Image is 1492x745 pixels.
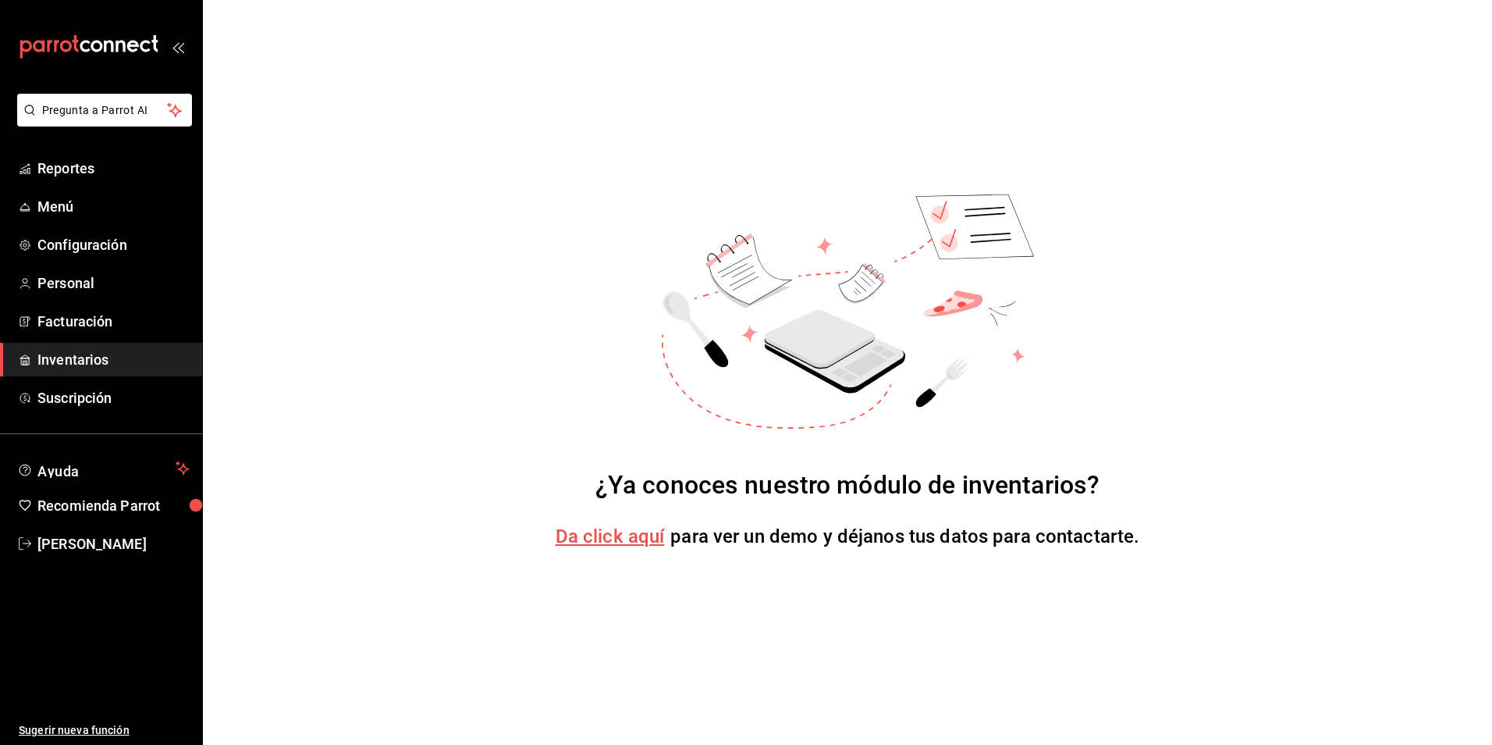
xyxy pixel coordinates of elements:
[37,387,190,408] span: Suscripción
[172,41,184,53] button: open_drawer_menu
[37,311,190,332] span: Facturación
[556,526,665,547] a: Da click aquí
[11,113,192,130] a: Pregunta a Parrot AI
[37,459,169,478] span: Ayuda
[37,533,190,554] span: [PERSON_NAME]
[37,349,190,370] span: Inventarios
[670,526,1139,547] span: para ver un demo y déjanos tus datos para contactarte.
[37,495,190,516] span: Recomienda Parrot
[595,466,1100,504] div: ¿Ya conoces nuestro módulo de inventarios?
[17,94,192,127] button: Pregunta a Parrot AI
[37,158,190,179] span: Reportes
[42,102,168,119] span: Pregunta a Parrot AI
[37,196,190,217] span: Menú
[37,234,190,255] span: Configuración
[19,722,190,739] span: Sugerir nueva función
[37,273,190,294] span: Personal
